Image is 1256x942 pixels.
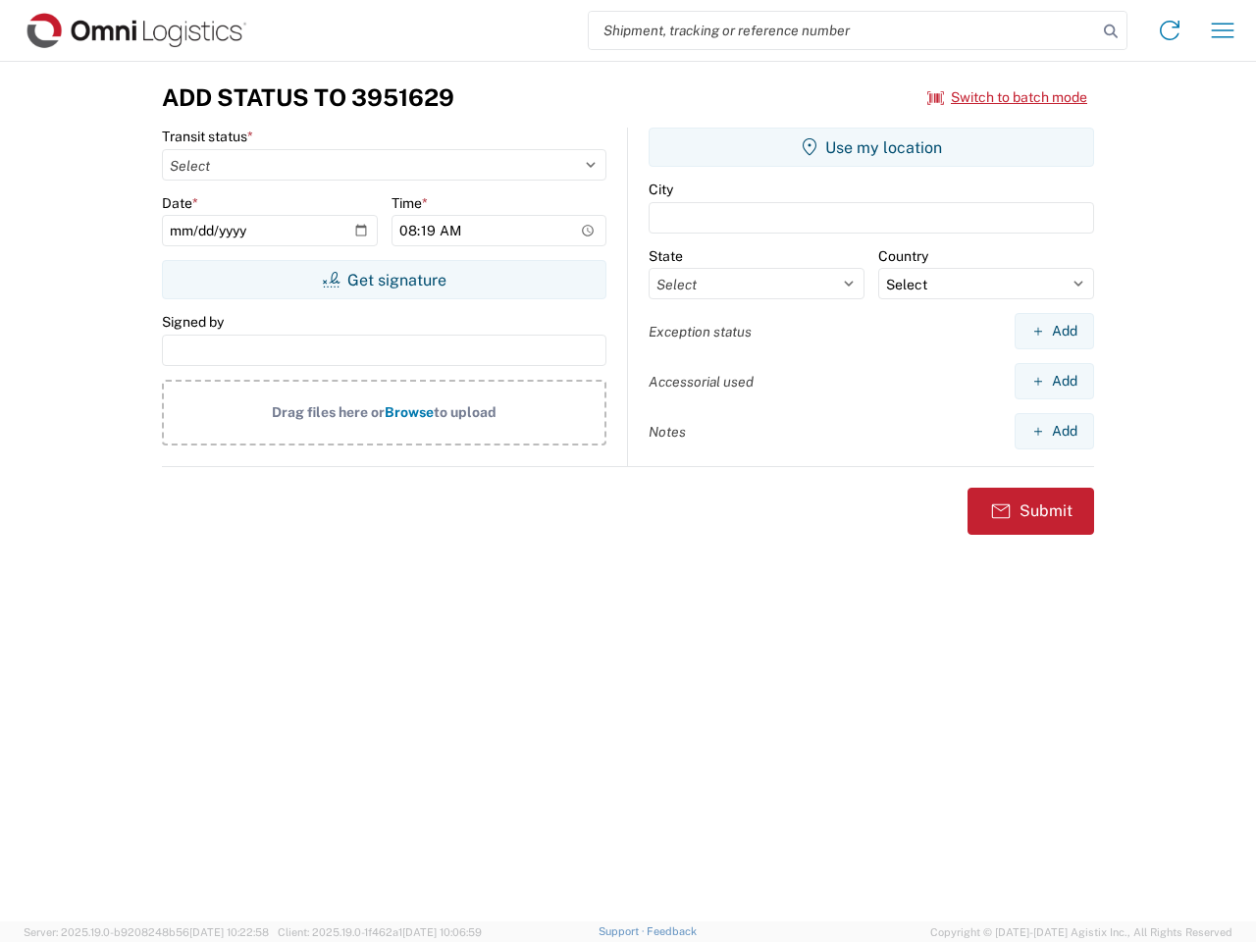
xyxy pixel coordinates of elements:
[927,81,1087,114] button: Switch to batch mode
[649,423,686,441] label: Notes
[162,194,198,212] label: Date
[599,925,648,937] a: Support
[589,12,1097,49] input: Shipment, tracking or reference number
[189,926,269,938] span: [DATE] 10:22:58
[968,488,1094,535] button: Submit
[278,926,482,938] span: Client: 2025.19.0-1f462a1
[24,926,269,938] span: Server: 2025.19.0-b9208248b56
[649,181,673,198] label: City
[647,925,697,937] a: Feedback
[878,247,928,265] label: Country
[930,923,1232,941] span: Copyright © [DATE]-[DATE] Agistix Inc., All Rights Reserved
[1015,313,1094,349] button: Add
[649,323,752,340] label: Exception status
[162,83,454,112] h3: Add Status to 3951629
[1015,363,1094,399] button: Add
[402,926,482,938] span: [DATE] 10:06:59
[434,404,497,420] span: to upload
[392,194,428,212] label: Time
[649,128,1094,167] button: Use my location
[649,247,683,265] label: State
[162,128,253,145] label: Transit status
[162,313,224,331] label: Signed by
[649,373,754,391] label: Accessorial used
[272,404,385,420] span: Drag files here or
[162,260,606,299] button: Get signature
[385,404,434,420] span: Browse
[1015,413,1094,449] button: Add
